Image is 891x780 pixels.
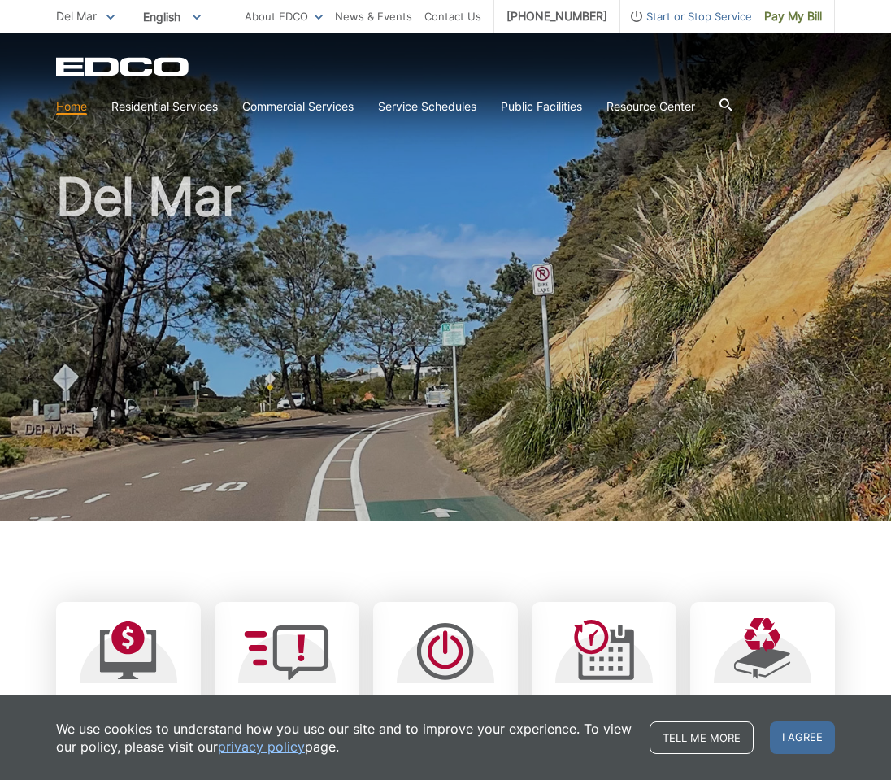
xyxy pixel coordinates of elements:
a: News & Events [335,7,412,25]
a: Residential Services [111,98,218,115]
a: Resource Center [606,98,695,115]
span: Pay My Bill [764,7,822,25]
a: Commercial Services [242,98,354,115]
a: EDCD logo. Return to the homepage. [56,57,191,76]
a: Service Schedules [378,98,476,115]
a: Home [56,98,87,115]
a: Contact Us [424,7,481,25]
a: About EDCO [245,7,323,25]
a: Public Facilities [501,98,582,115]
a: Tell me more [650,721,754,754]
p: We use cookies to understand how you use our site and to improve your experience. To view our pol... [56,720,633,756]
span: Del Mar [56,9,97,23]
a: privacy policy [218,738,305,756]
span: English [131,3,213,30]
span: I agree [770,721,835,754]
h1: Del Mar [56,171,835,528]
